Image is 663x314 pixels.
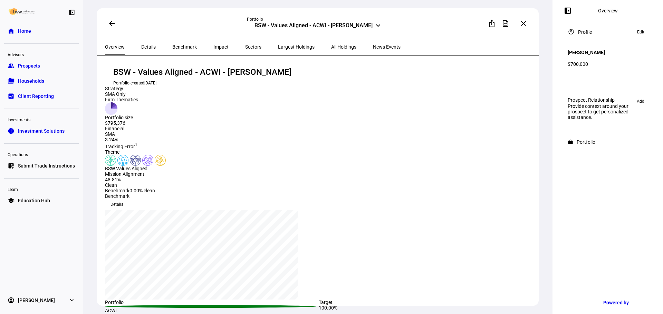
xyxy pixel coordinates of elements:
span: Prospects [18,62,40,69]
span: Largest Holdings [278,44,315,49]
eth-mat-symbol: group [8,62,15,69]
div: Portfolio [105,300,319,305]
div: Target [319,300,532,305]
div: Portfolio [247,17,388,22]
div: Theme [105,149,317,155]
eth-mat-symbol: left_panel_close [68,9,75,16]
div: Prospect Relationship [568,97,633,103]
eth-mat-symbol: list_alt_add [8,162,15,169]
mat-icon: left_panel_open [564,7,572,15]
a: groupProspects [4,59,79,73]
mat-icon: work [568,139,573,145]
span: Add [637,97,644,105]
img: climateChange.custom.svg [155,155,166,166]
span: Tracking Error [105,144,137,149]
eth-mat-symbol: pie_chart [8,128,15,134]
mat-icon: description [501,19,510,28]
div: Investments [4,114,79,124]
mat-icon: keyboard_arrow_down [374,21,382,30]
eth-mat-symbol: bid_landscape [8,93,15,100]
div: Benchmark [105,193,532,199]
div: SMA [105,131,317,137]
span: Details [110,199,123,210]
span: Benchmark [172,44,197,49]
span: Households [18,78,44,84]
div: Strategy [105,86,138,91]
button: Add [633,97,648,105]
div: $700,000 [568,61,648,67]
div: 3.24% [105,137,317,142]
img: climateChange.colored.svg [105,155,116,166]
div: 100.00% [319,305,532,313]
img: cleanWater.colored.svg [117,155,128,166]
div: Portfolio [577,139,595,145]
a: homeHome [4,24,79,38]
div: Firm Thematics [105,97,138,102]
div: Mission Alignment [105,171,317,177]
span: Edit [637,28,644,36]
span: [PERSON_NAME] [18,297,55,304]
h4: [PERSON_NAME] [568,50,605,55]
span: Impact [213,44,229,49]
div: ACWI [105,308,319,313]
div: Profile [578,29,592,35]
span: Overview [105,44,125,49]
a: folder_copyHouseholds [4,74,79,88]
span: Client Reporting [18,93,54,100]
span: Submit Trade Instructions [18,162,75,169]
eth-mat-symbol: school [8,197,15,204]
img: humanRights.colored.svg [130,155,141,166]
div: BSW Values Aligned [105,166,317,171]
div: Operations [4,149,79,159]
mat-icon: arrow_back [108,19,116,28]
div: Advisors [4,49,79,59]
div: Portfolio created [113,80,524,86]
mat-icon: account_circle [568,28,575,35]
a: Powered by [600,296,653,309]
a: pie_chartInvestment Solutions [4,124,79,138]
div: BSW - Values Aligned - ACWI - [PERSON_NAME] [113,67,524,78]
div: Overview [598,8,618,13]
div: chart, 1 series [105,210,298,300]
span: All Holdings [331,44,356,49]
eth-mat-symbol: folder_copy [8,78,15,84]
span: Home [18,28,31,34]
span: News Events [373,44,401,49]
div: SMA Only [105,91,138,97]
div: $795,376 [105,120,138,126]
span: 0.00% clean [129,188,155,193]
div: Clean [105,182,155,188]
eth-panel-overview-card-header: Portfolio [568,138,648,146]
div: 48.81% [105,177,155,182]
span: Investment Solutions [18,128,65,134]
span: Sectors [245,44,261,49]
div: Portfolio size [105,115,138,120]
eth-mat-symbol: expand_more [68,297,75,304]
div: Provide context around your prospect to get personalized assistance. [568,103,633,120]
div: BSW - Values Aligned - ACWI - [PERSON_NAME] [254,22,373,30]
eth-mat-symbol: account_circle [8,297,15,304]
eth-mat-symbol: home [8,28,15,34]
a: bid_landscapeClient Reporting [4,89,79,103]
span: Benchmark [105,188,129,193]
eth-panel-overview-card-header: Profile [568,28,648,36]
div: Learn [4,184,79,194]
span: MD [570,77,577,82]
mat-icon: close [519,19,528,28]
sup: 1 [135,142,137,147]
mat-icon: ios_share [488,19,496,28]
img: corporateEthics.colored.svg [142,155,153,166]
button: Edit [634,28,648,36]
div: Financial [105,126,317,131]
span: [DATE] [144,81,156,85]
button: Details [105,199,129,210]
span: Details [141,44,156,49]
span: Education Hub [18,197,50,204]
